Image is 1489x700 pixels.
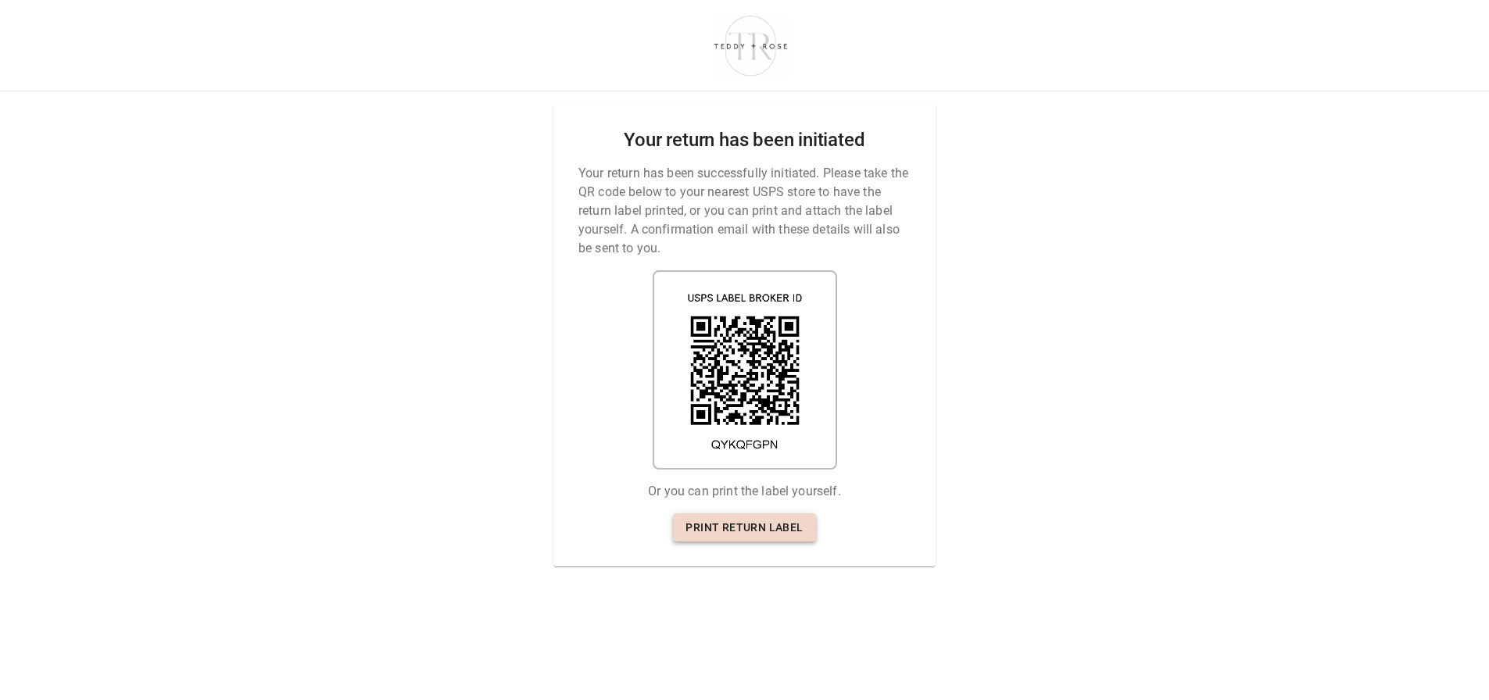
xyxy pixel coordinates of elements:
[578,164,911,258] p: Your return has been successfully initiated. Please take the QR code below to your nearest USPS s...
[648,482,840,501] p: Or you can print the label yourself.
[624,129,864,152] h2: Your return has been initiated
[673,513,815,542] a: Print return label
[653,270,837,470] img: shipping label qr code
[707,12,795,79] img: shop-teddyrose.myshopify.com-d93983e8-e25b-478f-b32e-9430bef33fdd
